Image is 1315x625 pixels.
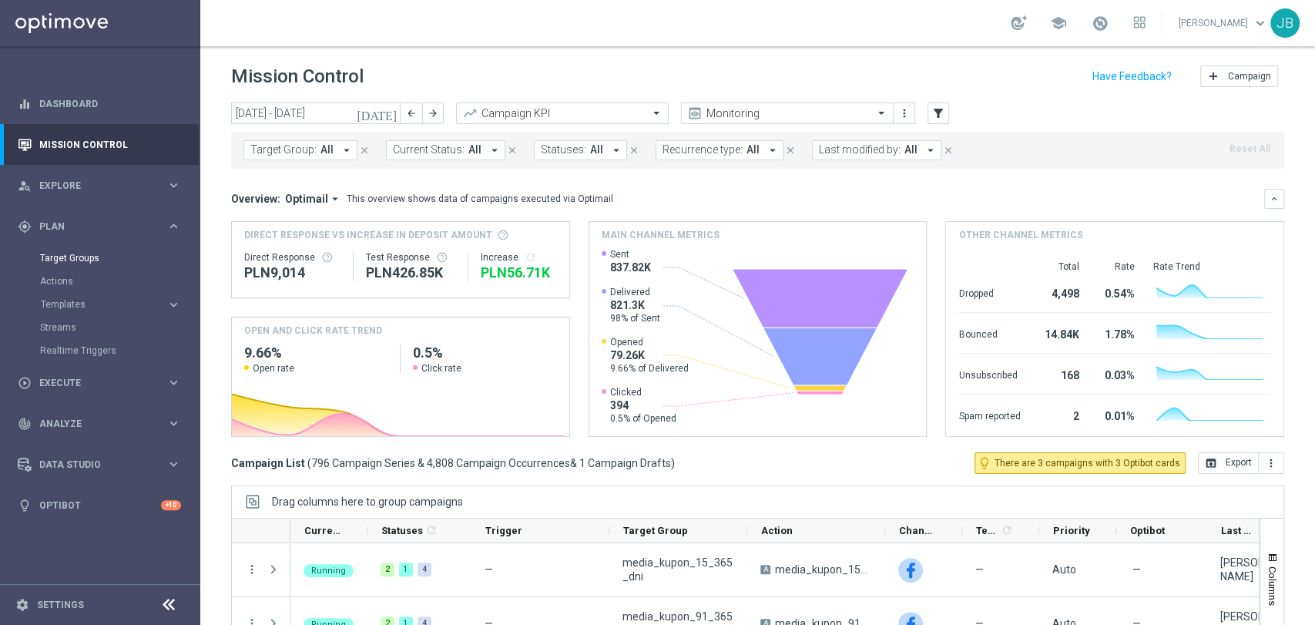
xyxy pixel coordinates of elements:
[629,145,639,156] i: close
[381,563,394,576] div: 2
[381,525,423,536] span: Statuses
[488,143,502,157] i: arrow_drop_down
[998,522,1013,539] span: Calculate column
[1198,452,1259,474] button: open_in_browser Export
[663,143,743,156] span: Recurrence type:
[39,83,181,124] a: Dashboard
[357,142,371,159] button: close
[1097,260,1134,273] div: Rate
[995,456,1180,470] span: There are 3 campaigns with 3 Optibot cards
[18,220,166,234] div: Plan
[462,106,478,121] i: trending_up
[40,344,160,357] a: Realtime Triggers
[1001,524,1013,536] i: refresh
[39,222,166,231] span: Plan
[958,280,1020,304] div: Dropped
[423,522,438,539] span: Calculate column
[541,143,586,156] span: Statuses:
[18,376,166,390] div: Execute
[812,140,941,160] button: Last modified by: All arrow_drop_down
[1269,193,1280,204] i: keyboard_arrow_down
[525,251,537,264] i: refresh
[231,66,364,88] h1: Mission Control
[17,220,182,233] button: gps_fixed Plan keyboard_arrow_right
[40,321,160,334] a: Streams
[1097,361,1134,386] div: 0.03%
[166,219,181,234] i: keyboard_arrow_right
[898,107,911,119] i: more_vert
[18,417,32,431] i: track_changes
[166,178,181,193] i: keyboard_arrow_right
[17,377,182,389] button: play_circle_outline Execute keyboard_arrow_right
[17,98,182,110] button: equalizer Dashboard
[1198,456,1284,469] multiple-options-button: Export to CSV
[272,496,463,508] div: Row Groups
[40,316,199,339] div: Streams
[1200,66,1278,87] button: add Campaign
[413,344,556,362] h2: 0.5%
[898,558,923,583] img: Facebook Custom Audience
[307,456,311,470] span: (
[958,361,1020,386] div: Unsubscribed
[253,362,294,375] span: Open rate
[1259,452,1284,474] button: more_vert
[245,563,259,576] button: more_vert
[1097,321,1134,345] div: 1.78%
[39,460,166,469] span: Data Studio
[681,102,894,124] ng-select: Monitoring
[340,143,354,157] i: arrow_drop_down
[17,418,182,430] button: track_changes Analyze keyboard_arrow_right
[166,297,181,312] i: keyboard_arrow_right
[40,275,160,287] a: Actions
[485,525,522,536] span: Trigger
[18,376,32,390] i: play_circle_outline
[304,525,341,536] span: Current Status
[1130,525,1165,536] span: Optibot
[687,106,703,121] i: preview
[671,456,675,470] span: )
[1038,402,1079,427] div: 2
[534,140,627,160] button: Statuses: All arrow_drop_down
[399,563,413,576] div: 1
[166,457,181,472] i: keyboard_arrow_right
[602,228,720,242] h4: Main channel metrics
[17,499,182,512] button: lightbulb Optibot +10
[1177,12,1270,35] a: [PERSON_NAME]keyboard_arrow_down
[976,525,998,536] span: Templates
[393,143,465,156] span: Current Status:
[386,140,505,160] button: Current Status: All arrow_drop_down
[17,459,182,471] button: Data Studio keyboard_arrow_right
[975,563,984,576] span: —
[610,398,676,412] span: 394
[40,247,199,270] div: Target Groups
[610,336,689,348] span: Opened
[366,251,455,264] div: Test Response
[366,264,455,282] div: PLN426,845
[17,180,182,192] button: person_search Explore keyboard_arrow_right
[232,543,290,597] div: Press SPACE to select this row.
[304,563,354,577] colored-tag: Running
[505,142,519,159] button: close
[425,524,438,536] i: refresh
[39,485,161,526] a: Optibot
[975,452,1186,474] button: lightbulb_outline There are 3 campaigns with 3 Optibot cards
[1132,563,1141,576] span: —
[18,220,32,234] i: gps_fixed
[250,143,317,156] span: Target Group:
[766,143,780,157] i: arrow_drop_down
[39,124,181,165] a: Mission Control
[958,228,1082,242] h4: Other channel metrics
[418,563,431,576] div: 4
[40,252,160,264] a: Target Groups
[18,499,32,512] i: lightbulb
[1152,260,1271,273] div: Rate Trend
[1052,563,1076,576] span: Auto
[1205,457,1217,469] i: open_in_browser
[1264,189,1284,209] button: keyboard_arrow_down
[328,192,342,206] i: arrow_drop_down
[760,565,770,574] span: A
[1097,280,1134,304] div: 0.54%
